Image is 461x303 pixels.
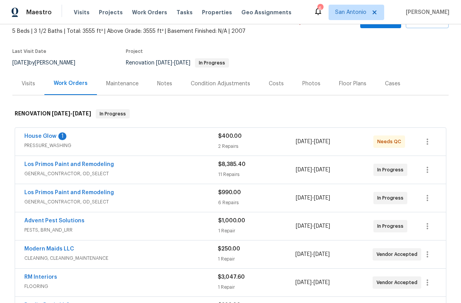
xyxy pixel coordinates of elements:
[12,27,292,35] span: 5 Beds | 3 1/2 Baths | Total: 3555 ft² | Above Grade: 3555 ft² | Basement Finished: N/A | 2007
[317,5,323,12] div: 6
[132,8,167,16] span: Work Orders
[52,111,91,116] span: -
[24,170,218,178] span: GENERAL_CONTRACTOR, OD_SELECT
[376,251,420,258] span: Vendor Accepted
[339,80,366,88] div: Floor Plans
[12,49,46,54] span: Last Visit Date
[218,227,296,235] div: 1 Repair
[12,60,29,66] span: [DATE]
[385,80,400,88] div: Cases
[74,8,90,16] span: Visits
[52,111,70,116] span: [DATE]
[296,222,330,230] span: -
[24,142,218,149] span: PRESSURE_WASHING
[24,254,218,262] span: CLEANING, CLEANING_MAINTENANCE
[218,255,295,263] div: 1 Repair
[296,194,330,202] span: -
[296,223,312,229] span: [DATE]
[126,49,143,54] span: Project
[377,194,407,202] span: In Progress
[218,283,295,291] div: 1 Repair
[191,80,250,88] div: Condition Adjustments
[24,134,56,139] a: House Glow
[314,252,330,257] span: [DATE]
[174,60,190,66] span: [DATE]
[295,252,312,257] span: [DATE]
[24,162,114,167] a: Los Primos Paint and Remodeling
[218,246,240,252] span: $250.00
[269,80,284,88] div: Costs
[314,139,330,144] span: [DATE]
[26,8,52,16] span: Maestro
[218,274,245,280] span: $3,047.60
[296,195,312,201] span: [DATE]
[295,280,312,285] span: [DATE]
[157,80,172,88] div: Notes
[126,60,229,66] span: Renovation
[99,8,123,16] span: Projects
[218,218,245,223] span: $1,000.00
[12,58,85,68] div: by [PERSON_NAME]
[376,279,420,286] span: Vendor Accepted
[314,280,330,285] span: [DATE]
[314,167,330,173] span: [DATE]
[24,226,218,234] span: PESTS, BRN_AND_LRR
[24,198,218,206] span: GENERAL_CONTRACTOR, OD_SELECT
[24,190,114,195] a: Los Primos Paint and Remodeling
[12,102,449,126] div: RENOVATION [DATE]-[DATE]In Progress
[295,251,330,258] span: -
[295,279,330,286] span: -
[314,195,330,201] span: [DATE]
[403,8,449,16] span: [PERSON_NAME]
[218,134,242,139] span: $400.00
[218,162,246,167] span: $8,385.40
[377,138,404,146] span: Needs QC
[296,138,330,146] span: -
[202,8,232,16] span: Properties
[176,10,193,15] span: Tasks
[156,60,172,66] span: [DATE]
[73,111,91,116] span: [DATE]
[335,8,366,16] span: San Antonio
[302,80,320,88] div: Photos
[377,166,407,174] span: In Progress
[97,110,129,118] span: In Progress
[196,61,228,65] span: In Progress
[218,142,296,150] div: 2 Repairs
[377,222,407,230] span: In Progress
[15,109,91,118] h6: RENOVATION
[22,80,35,88] div: Visits
[58,132,66,140] div: 1
[156,60,190,66] span: -
[314,223,330,229] span: [DATE]
[241,8,292,16] span: Geo Assignments
[24,246,74,252] a: Modern Maids LLC
[24,218,85,223] a: Advent Pest Solutions
[218,199,296,207] div: 6 Repairs
[296,139,312,144] span: [DATE]
[296,166,330,174] span: -
[106,80,139,88] div: Maintenance
[218,171,296,178] div: 11 Repairs
[24,283,218,290] span: FLOORING
[218,190,241,195] span: $990.00
[54,80,88,87] div: Work Orders
[296,167,312,173] span: [DATE]
[24,274,57,280] a: RM Interiors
